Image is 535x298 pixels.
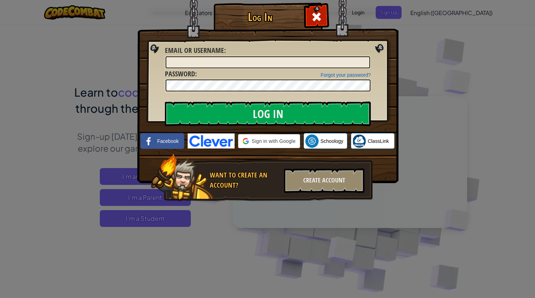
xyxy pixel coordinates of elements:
[165,46,226,56] label: :
[368,138,389,145] span: ClassLink
[320,138,343,145] span: Schoology
[157,138,179,145] span: Facebook
[188,133,235,148] img: clever-logo-blue.png
[165,102,371,126] input: Log In
[210,170,280,190] div: Want to create an account?
[238,134,300,148] div: Sign in with Google
[284,168,364,193] div: Create Account
[165,69,195,78] span: Password
[321,72,371,78] a: Forgot your password?
[165,69,197,79] label: :
[142,134,155,148] img: facebook_small.png
[353,134,366,148] img: classlink-logo-small.png
[305,134,319,148] img: schoology.png
[252,138,296,145] span: Sign in with Google
[215,11,305,23] h1: Log In
[165,46,224,55] span: Email or Username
